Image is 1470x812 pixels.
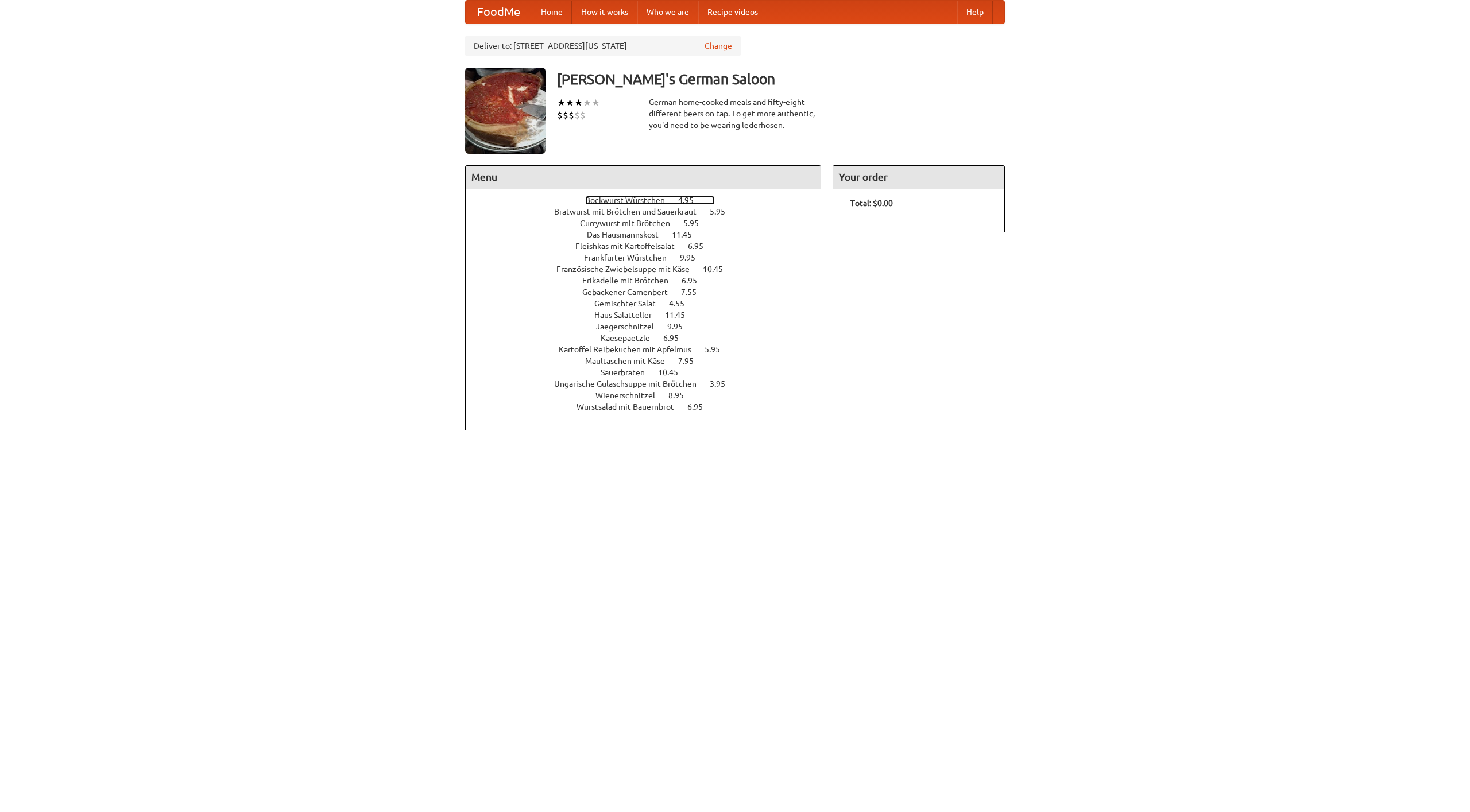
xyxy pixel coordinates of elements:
[601,368,656,377] span: Sauerbraten
[577,402,686,411] span: Wurstsalad mit Bauernbrot
[595,391,667,400] span: Wienerschnitzel
[594,310,706,320] a: Haus Salatteller 11.45
[658,368,690,377] span: 10.45
[582,276,680,285] span: Frikadelle mit Brötchen
[663,333,690,343] span: 6.95
[957,1,993,24] a: Help
[705,40,732,52] a: Change
[584,253,678,262] span: Frankfurter Würstchen
[563,109,568,122] li: $
[585,356,676,366] span: Maultaschen mit Käse
[703,265,734,274] span: 10.45
[532,1,572,24] a: Home
[577,402,724,411] a: Wurstsalad mit Bauernbrot 6.95
[585,196,715,205] a: Bockwurst Würstchen 4.95
[683,219,710,228] span: 5.95
[649,96,821,131] div: German home-cooked meals and fifty-eight different beers on tap. To get more authentic, you'd nee...
[559,345,741,354] a: Kartoffel Reibekuchen mit Apfelmus 5.95
[557,96,566,109] li: ★
[681,287,708,297] span: 7.55
[587,230,713,239] a: Das Hausmannskost 11.45
[584,253,717,262] a: Frankfurter Würstchen 9.95
[710,379,737,388] span: 3.95
[559,345,703,354] span: Kartoffel Reibekuchen mit Apfelmus
[554,207,746,216] a: Bratwurst mit Brötchen und Sauerkraut 5.95
[668,391,695,400] span: 8.95
[705,345,732,354] span: 5.95
[678,196,705,205] span: 4.95
[575,242,686,251] span: Fleishkas mit Kartoffelsalat
[669,299,696,308] span: 4.55
[587,230,670,239] span: Das Hausmannskost
[582,287,718,297] a: Gebackener Camenbert 7.55
[710,207,737,216] span: 5.95
[580,109,586,122] li: $
[591,96,600,109] li: ★
[672,230,703,239] span: 11.45
[601,368,699,377] a: Sauerbraten 10.45
[568,109,574,122] li: $
[594,299,667,308] span: Gemischter Salat
[585,196,676,205] span: Bockwurst Würstchen
[594,299,706,308] a: Gemischter Salat 4.55
[594,310,663,320] span: Haus Salatteller
[554,207,708,216] span: Bratwurst mit Brötchen und Sauerkraut
[850,199,893,208] b: Total: $0.00
[572,1,637,24] a: How it works
[687,402,714,411] span: 6.95
[682,276,709,285] span: 6.95
[575,242,725,251] a: Fleishkas mit Kartoffelsalat 6.95
[601,333,700,343] a: Kaesepaetzle 6.95
[637,1,698,24] a: Who we are
[585,356,715,366] a: Maultaschen mit Käse 7.95
[557,109,563,122] li: $
[665,310,697,320] span: 11.45
[466,1,532,24] a: FoodMe
[680,253,707,262] span: 9.95
[580,219,682,228] span: Currywurst mit Brötchen
[698,1,767,24] a: Recipe videos
[688,242,715,251] span: 6.95
[582,276,718,285] a: Frikadelle mit Brötchen 6.95
[556,265,701,274] span: Französische Zwiebelsuppe mit Käse
[667,322,694,331] span: 9.95
[595,391,705,400] a: Wienerschnitzel 8.95
[580,219,720,228] a: Currywurst mit Brötchen 5.95
[554,379,746,388] a: Ungarische Gulaschsuppe mit Brötchen 3.95
[557,68,1005,91] h3: [PERSON_NAME]'s German Saloon
[556,265,744,274] a: Französische Zwiebelsuppe mit Käse 10.45
[582,287,679,297] span: Gebackener Camenbert
[574,109,580,122] li: $
[465,36,741,56] div: Deliver to: [STREET_ADDRESS][US_STATE]
[678,356,705,366] span: 7.95
[583,96,591,109] li: ★
[596,322,704,331] a: Jaegerschnitzel 9.95
[566,96,574,109] li: ★
[596,322,666,331] span: Jaegerschnitzel
[466,166,821,189] h4: Menu
[554,379,708,388] span: Ungarische Gulaschsuppe mit Brötchen
[601,333,661,343] span: Kaesepaetzle
[574,96,583,109] li: ★
[833,166,1004,189] h4: Your order
[465,68,546,154] img: angular.jpg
